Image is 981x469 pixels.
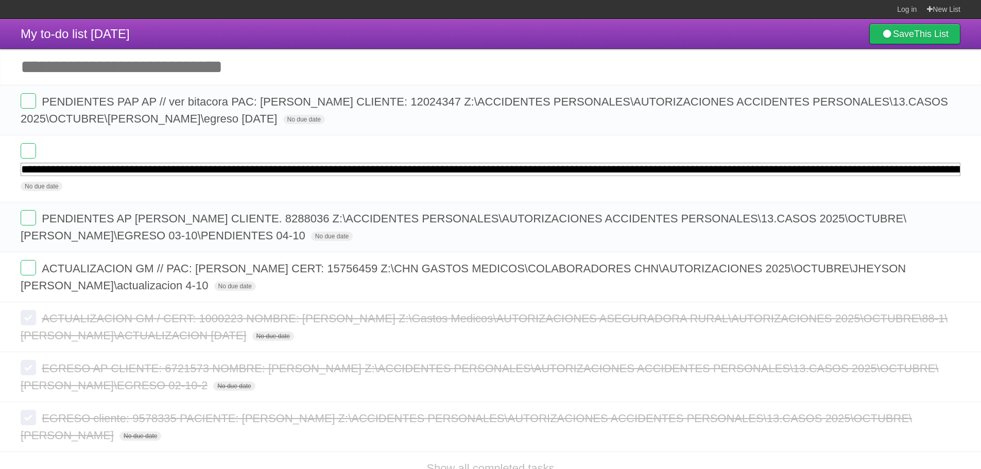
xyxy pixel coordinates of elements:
[869,24,960,44] a: SaveThis List
[21,182,62,191] span: No due date
[21,210,36,225] label: Done
[21,260,36,275] label: Done
[214,282,256,291] span: No due date
[914,29,949,39] b: This List
[119,431,161,441] span: No due date
[283,115,325,124] span: No due date
[21,262,906,292] span: ACTUALIZACION GM // PAC: [PERSON_NAME] CERT: 15756459 Z:\CHN GASTOS MEDICOS\COLABORADORES CHN\AUT...
[21,412,912,442] span: EGRESO cliente: 9578335 PACIENTE: [PERSON_NAME] Z:\ACCIDENTES PERSONALES\AUTORIZACIONES ACCIDENTE...
[21,362,939,392] span: EGRESO AP CLIENTE: 6721573 NOMBRE: [PERSON_NAME] Z:\ACCIDENTES PERSONALES\AUTORIZACIONES ACCIDENT...
[21,95,948,125] span: PENDIENTES PAP AP // ver bitacora PAC: [PERSON_NAME] CLIENTE: 12024347 Z:\ACCIDENTES PERSONALES\A...
[21,27,130,41] span: My to-do list [DATE]
[21,410,36,425] label: Done
[21,310,36,325] label: Done
[21,312,948,342] span: ACTUALIZACION GM / CERT: 1000223 NOMBRE: [PERSON_NAME] Z:\Gastos Medicos\AUTORIZACIONES ASEGURADO...
[252,332,294,341] span: No due date
[213,381,255,391] span: No due date
[21,360,36,375] label: Done
[311,232,353,241] span: No due date
[21,212,906,242] span: PENDIENTES AP [PERSON_NAME] CLIENTE. 8288036 Z:\ACCIDENTES PERSONALES\AUTORIZACIONES ACCIDENTES P...
[21,143,36,159] label: Done
[21,93,36,109] label: Done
